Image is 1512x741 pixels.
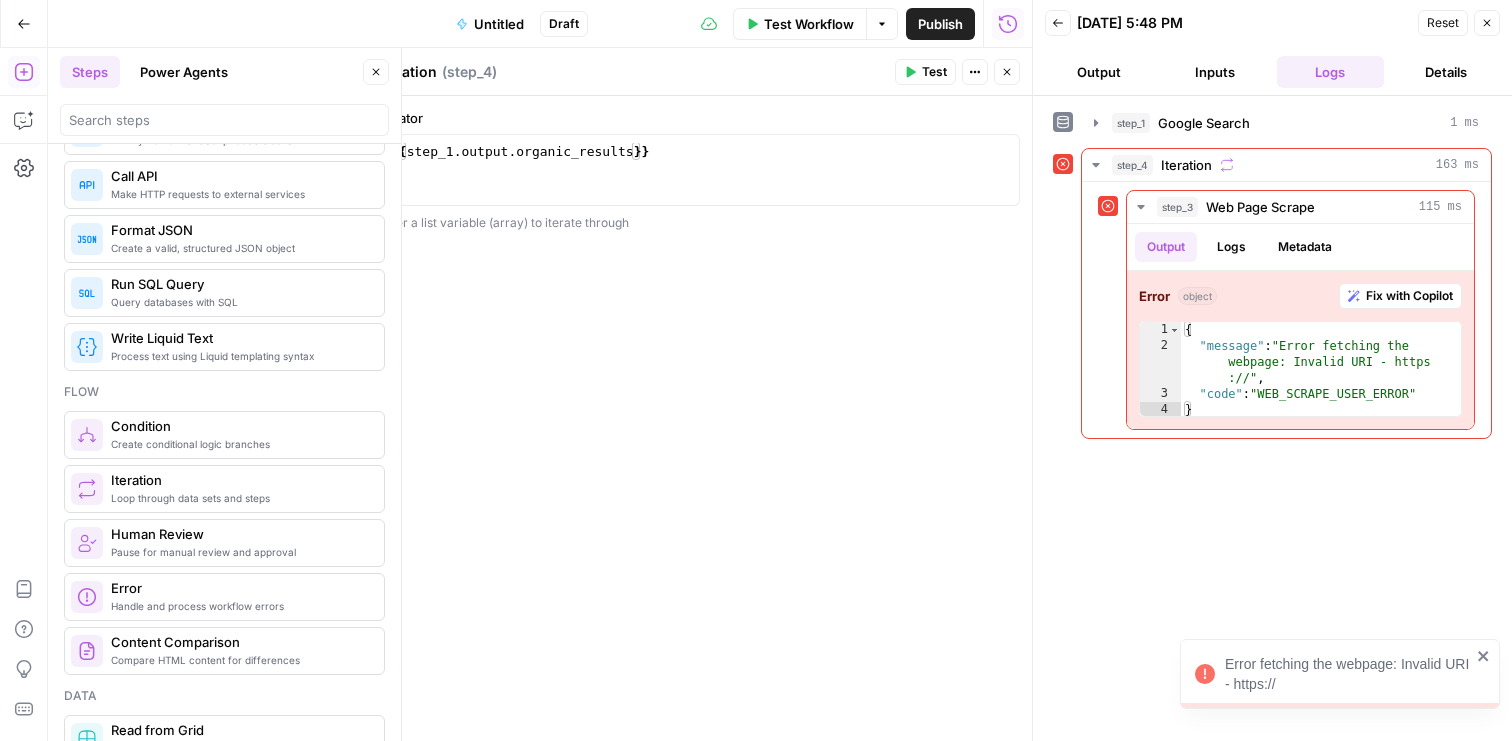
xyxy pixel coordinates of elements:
span: Pause for manual review and approval [111,544,368,560]
span: 115 ms [1419,198,1462,216]
span: Draft [549,15,579,33]
span: Google Search [1158,113,1250,133]
div: Error fetching the webpage: Invalid URI - https:// [1225,654,1471,694]
span: Untitled [474,14,524,34]
span: Error [111,578,368,598]
button: Reset [1418,10,1468,36]
span: Make HTTP requests to external services [111,186,368,202]
span: Loop through data sets and steps [111,490,368,506]
span: Query databases with SQL [111,294,368,310]
button: Untitled [444,8,536,40]
div: 163 ms [1082,182,1491,438]
button: Publish [906,8,975,40]
button: Logs [1277,56,1385,88]
span: Test Workflow [764,14,854,34]
button: Steps [60,56,120,88]
button: Logs [1205,232,1258,262]
span: Create a valid, structured JSON object [111,240,368,256]
label: Iterator [378,108,1020,128]
span: Write Liquid Text [111,328,368,348]
span: Compare HTML content for differences [111,652,368,668]
span: Create conditional logic branches [111,436,368,452]
span: Publish [918,14,963,34]
span: ( step_4 ) [442,62,497,82]
button: Fix with Copilot [1339,283,1462,309]
strong: Error [1139,286,1170,306]
span: Iteration [1161,155,1212,175]
span: Condition [111,416,368,436]
span: Iteration [111,470,368,490]
button: Inputs [1161,56,1269,88]
img: vrinnnclop0vshvmafd7ip1g7ohf [77,641,97,661]
span: Read from Grid [111,720,368,740]
span: Web Page Scrape [1206,197,1315,217]
div: 115 ms [1127,224,1474,429]
span: Handle and process workflow errors [111,598,368,614]
div: 2 [1140,338,1181,386]
div: Enter a list variable (array) to iterate through [378,214,1020,232]
span: Fix with Copilot [1366,287,1453,305]
button: Test Workflow [733,8,866,40]
span: object [1178,287,1217,305]
button: Metadata [1266,232,1344,262]
span: Human Review [111,524,368,544]
span: Test [922,63,947,81]
button: Power Agents [128,56,240,88]
span: Content Comparison [111,632,368,652]
button: Test [895,59,956,85]
span: Call API [111,166,368,186]
div: Data [64,687,385,705]
button: 115 ms [1127,191,1474,223]
span: Reset [1427,14,1459,32]
span: Run SQL Query [111,274,368,294]
div: 1 [1140,322,1181,338]
div: 4 [1140,402,1181,418]
span: 1 ms [1450,114,1479,132]
button: close [1477,648,1491,664]
div: 3 [1140,386,1181,402]
span: Process text using Liquid templating syntax [111,348,368,364]
button: Output [1045,56,1153,88]
span: Toggle code folding, rows 1 through 4 [1169,322,1180,338]
button: Output [1135,232,1197,262]
input: Search steps [69,110,380,130]
div: Flow [64,383,385,401]
span: Format JSON [111,220,368,240]
span: step_4 [1112,155,1153,175]
span: 163 ms [1436,156,1479,174]
button: Details [1392,56,1500,88]
button: 163 ms [1082,149,1491,181]
button: 1 ms [1082,107,1491,139]
span: step_3 [1157,197,1198,217]
span: step_1 [1112,113,1150,133]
